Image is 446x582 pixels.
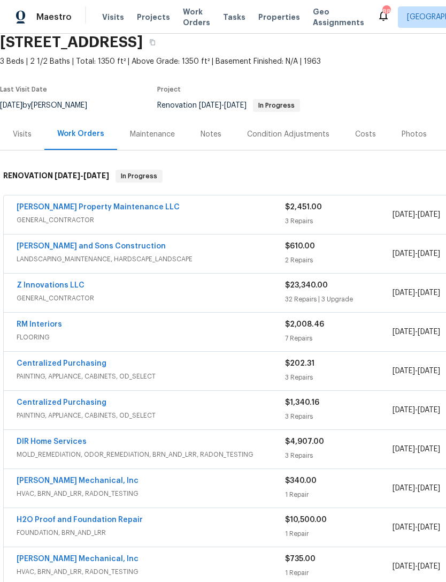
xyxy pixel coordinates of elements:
span: [DATE] [418,211,440,218]
span: $340.00 [285,477,317,485]
span: [DATE] [199,102,221,109]
span: $4,907.00 [285,438,324,445]
span: Projects [137,12,170,22]
span: [DATE] [418,406,440,414]
span: Properties [258,12,300,22]
span: [DATE] [393,367,415,375]
div: 3 Repairs [285,216,393,226]
span: [DATE] [418,445,440,453]
span: Renovation [157,102,300,109]
a: Centralized Purchasing [17,399,106,406]
div: Notes [201,129,221,140]
a: [PERSON_NAME] Mechanical, Inc [17,555,139,563]
div: 3 Repairs [285,372,393,383]
div: Visits [13,129,32,140]
div: 2 Repairs [285,255,393,266]
div: 1 Repair [285,528,393,539]
span: [DATE] [393,445,415,453]
a: [PERSON_NAME] Mechanical, Inc [17,477,139,485]
span: FLOORING [17,332,285,343]
span: [DATE] [393,406,415,414]
span: - [393,561,440,572]
span: HVAC, BRN_AND_LRR, RADON_TESTING [17,566,285,577]
span: $2,451.00 [285,203,322,211]
a: H2O Proof and Foundation Repair [17,516,143,524]
span: - [393,288,440,298]
div: Maintenance [130,129,175,140]
a: RM Interiors [17,321,62,328]
div: Condition Adjustments [247,129,329,140]
div: Work Orders [57,129,104,139]
span: [DATE] [393,250,415,258]
span: In Progress [117,171,162,182]
span: $23,340.00 [285,282,328,289]
button: Copy Address [143,33,162,52]
span: MOLD_REMEDIATION, ODOR_REMEDIATION, BRN_AND_LRR, RADON_TESTING [17,449,285,460]
span: [DATE] [393,289,415,297]
span: PAINTING, APPLIANCE, CABINETS, OD_SELECT [17,371,285,382]
span: Geo Assignments [313,6,364,28]
span: [DATE] [224,102,247,109]
span: $1,340.16 [285,399,319,406]
span: GENERAL_CONTRACTOR [17,215,285,225]
span: LANDSCAPING_MAINTENANCE, HARDSCAPE_LANDSCAPE [17,254,285,264]
span: [DATE] [418,485,440,492]
span: - [55,172,109,179]
span: [DATE] [393,485,415,492]
span: $2,008.46 [285,321,324,328]
span: $610.00 [285,243,315,250]
span: [DATE] [418,328,440,336]
span: - [393,522,440,533]
span: $202.31 [285,360,314,367]
span: [DATE] [418,367,440,375]
span: [DATE] [418,289,440,297]
div: 3 Repairs [285,411,393,422]
span: - [199,102,247,109]
div: 1 Repair [285,489,393,500]
a: Z Innovations LLC [17,282,84,289]
span: - [393,209,440,220]
span: GENERAL_CONTRACTOR [17,293,285,304]
a: Centralized Purchasing [17,360,106,367]
span: [DATE] [393,563,415,570]
span: [DATE] [55,172,80,179]
div: 1 Repair [285,568,393,578]
span: HVAC, BRN_AND_LRR, RADON_TESTING [17,488,285,499]
span: Visits [102,12,124,22]
span: [DATE] [83,172,109,179]
span: [DATE] [418,563,440,570]
span: Tasks [223,13,245,21]
a: DIR Home Services [17,438,87,445]
a: [PERSON_NAME] Property Maintenance LLC [17,203,180,211]
span: Work Orders [183,6,210,28]
span: - [393,444,440,455]
span: [DATE] [393,524,415,531]
a: [PERSON_NAME] and Sons Construction [17,243,166,250]
span: - [393,327,440,337]
div: 32 Repairs | 3 Upgrade [285,294,393,305]
span: [DATE] [418,524,440,531]
span: [DATE] [393,211,415,218]
span: - [393,405,440,415]
div: Costs [355,129,376,140]
div: Photos [402,129,427,140]
div: 3 Repairs [285,450,393,461]
span: - [393,248,440,259]
span: In Progress [254,102,299,109]
div: 7 Repairs [285,333,393,344]
span: PAINTING, APPLIANCE, CABINETS, OD_SELECT [17,410,285,421]
span: [DATE] [393,328,415,336]
span: - [393,366,440,376]
span: FOUNDATION, BRN_AND_LRR [17,527,285,538]
div: 88 [382,6,390,17]
span: $10,500.00 [285,516,327,524]
span: Project [157,86,181,93]
span: - [393,483,440,494]
span: Maestro [36,12,72,22]
h6: RENOVATION [3,170,109,183]
span: $735.00 [285,555,316,563]
span: [DATE] [418,250,440,258]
